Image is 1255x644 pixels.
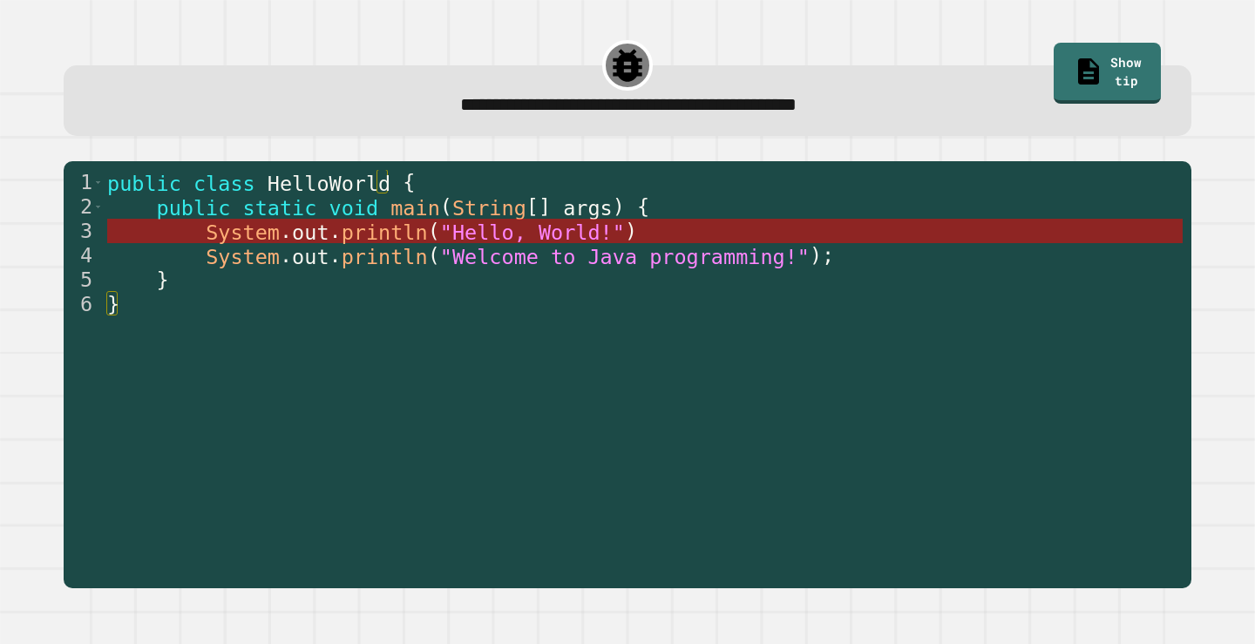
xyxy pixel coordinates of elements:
[64,292,104,316] div: 6
[268,172,390,196] span: HelloWorld
[157,196,231,220] span: public
[64,219,104,243] div: 3
[1054,43,1160,104] a: Show tip
[206,220,280,245] span: System
[206,245,280,269] span: System
[342,220,428,245] span: println
[563,196,613,220] span: args
[440,220,625,245] span: "Hello, World!"
[64,268,104,292] div: 5
[64,194,104,219] div: 2
[243,196,317,220] span: static
[93,194,103,219] span: Toggle code folding, rows 2 through 5
[64,170,104,194] div: 1
[64,243,104,268] div: 4
[107,172,181,196] span: public
[292,220,329,245] span: out
[193,172,255,196] span: class
[440,245,810,269] span: "Welcome to Java programming!"
[292,245,329,269] span: out
[390,196,440,220] span: main
[452,196,526,220] span: String
[342,245,428,269] span: println
[93,170,103,194] span: Toggle code folding, rows 1 through 6
[329,196,379,220] span: void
